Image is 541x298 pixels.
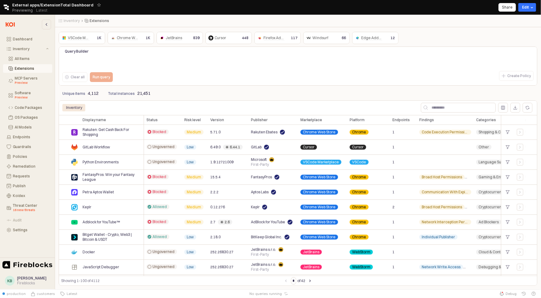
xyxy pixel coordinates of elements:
[13,184,49,188] div: Publish
[291,35,297,41] p: 117
[5,276,15,286] button: KB
[419,117,434,122] span: Findings
[187,235,194,240] span: Low
[499,3,516,12] button: Share app
[3,113,52,122] button: OS Packages
[210,205,225,210] span: 0.12.276
[153,219,166,224] span: Blocked
[507,73,531,78] p: Create Policy
[83,160,119,165] span: Python Environments
[251,117,268,122] span: Publisher
[13,218,49,222] div: Audit
[83,265,119,270] span: JavaScript Debugger
[352,190,366,195] span: Chrome
[3,162,52,171] button: Remediation
[504,233,512,241] div: +
[518,3,536,12] button: Edit
[352,220,366,225] span: Chrome
[479,145,489,150] span: Other
[36,8,47,13] p: Latest
[352,175,366,180] span: Chrome
[153,249,175,254] span: Ungoverned
[3,89,52,102] button: Software
[504,188,512,196] div: +
[529,289,539,298] button: Help
[15,76,49,85] div: MCP Servers
[303,32,350,44] div: Windsurf66
[479,220,499,225] span: Ad Blockers
[251,252,269,257] span: First-Party
[303,175,336,180] span: Chrome Web Store
[303,205,336,210] span: Chrome Web Store
[7,278,12,284] div: KB
[12,7,33,13] span: Previewing
[55,15,541,289] main: App Body
[108,91,135,96] p: Total instances
[15,91,49,100] div: Software
[3,216,52,225] button: Audit
[303,130,336,135] span: Chrome Web Store
[468,205,515,210] span: Code Execution Permissions
[422,190,469,195] span: Communication With Expired Domain
[153,144,175,149] span: Ungoverned
[28,289,57,298] button: Source Control
[3,54,52,63] button: All Items
[13,37,49,41] div: Dashboard
[210,175,221,180] span: 15.5.4
[479,175,512,180] span: Gaming & Entertainment
[15,125,49,129] div: AI Models
[187,175,201,180] span: Medium
[3,74,52,88] button: MCP Servers
[504,248,512,256] div: +
[352,250,370,255] span: WebStorm
[303,250,319,255] span: JetBrains
[210,250,234,255] span: 252.26830.27
[392,250,395,255] span: 1
[62,59,534,71] iframe: QueryBuildingItay
[479,250,512,255] span: Cloud & Container Tools
[15,66,49,71] div: Extensions
[137,90,150,97] p: 21,451
[251,235,282,240] span: BitKeep Global Inc.
[146,35,150,41] p: 1K
[422,205,462,210] span: Broad Host Permissions
[251,175,272,180] span: FantasyPros
[479,160,512,165] span: Language Support & Tooling
[352,160,366,165] span: VSCode
[361,35,386,40] span: Edge Add-ons
[230,145,240,150] div: 6.44.1
[391,35,395,41] p: 12
[479,205,512,210] span: Cryptocurrency & Blockchain
[422,235,455,240] span: Individual Publisher
[83,145,110,150] span: GitLab Workflow
[3,226,52,234] button: Settings
[187,265,194,270] span: Low
[15,115,49,120] div: OS Packages
[504,128,512,136] div: +
[12,6,51,15] div: Previewing Latest
[15,95,49,100] div: Preview
[479,130,512,135] span: Shopping & Coupons
[352,32,399,44] div: Edge Add-ons12
[251,247,276,252] span: JetBrains s.r.o.
[352,205,366,210] span: Chrome
[225,220,230,225] div: 2.6
[117,35,149,40] span: Chrome Web Store
[59,18,378,23] nav: Breadcrumbs
[156,32,203,44] div: JetBrains839
[187,250,194,255] span: Low
[66,104,82,111] div: Inventory
[15,80,49,85] div: Preview
[166,35,182,40] span: JetBrains
[83,232,141,242] span: Bitget Wallet - Crypto, Web3 | Bitcoin & USDT
[504,203,512,211] div: +
[187,190,201,195] span: Medium
[71,75,85,80] p: Clear all
[3,143,52,151] button: Guardrails
[90,72,113,82] button: Run query
[187,130,201,135] span: Medium
[83,220,120,225] span: Adblock for YouTube™
[242,35,248,41] p: 448
[13,203,49,213] div: Threat Center
[392,145,395,150] span: 1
